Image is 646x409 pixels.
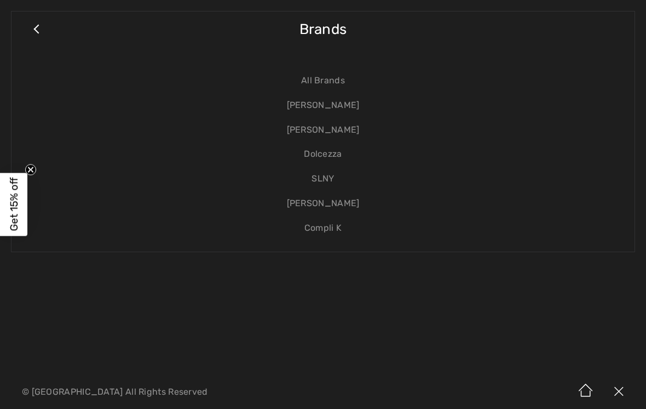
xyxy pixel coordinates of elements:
span: Help [25,8,48,18]
a: [PERSON_NAME] [22,93,624,118]
img: Home [569,375,602,409]
span: Get 15% off [8,178,20,231]
a: [PERSON_NAME] [22,191,624,216]
a: [PERSON_NAME] [22,118,624,143]
button: Close teaser [25,164,36,175]
a: Compli K [22,216,624,241]
a: SLNY [22,167,624,191]
span: Brands [299,10,347,49]
a: Dolcezza [22,142,624,167]
a: All Brands [22,69,624,93]
p: © [GEOGRAPHIC_DATA] All Rights Reserved [22,388,379,396]
img: X [602,375,635,409]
